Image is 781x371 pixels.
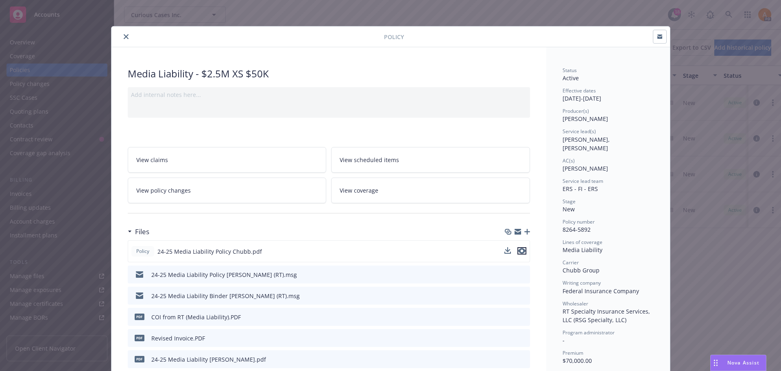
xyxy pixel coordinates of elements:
div: 24-25 Media Liability Binder [PERSON_NAME] (RT).msg [151,292,300,300]
button: preview file [519,355,527,364]
button: preview file [519,270,527,279]
a: View scheduled items [331,147,530,173]
span: Chubb Group [563,266,600,274]
span: Policy [384,33,404,41]
div: Files [128,226,149,237]
button: download file [504,247,511,256]
button: download file [506,292,513,300]
span: View coverage [340,186,378,195]
span: Media Liability [563,246,602,254]
span: [PERSON_NAME] [563,115,608,123]
span: AC(s) [563,157,575,164]
button: download file [506,355,513,364]
a: View coverage [331,178,530,203]
span: Premium [563,349,583,356]
span: Writing company [563,279,601,286]
div: [DATE] - [DATE] [563,87,654,103]
span: Effective dates [563,87,596,94]
span: 24-25 Media Liability Policy Chubb.pdf [157,247,262,256]
span: PDF [135,314,144,320]
button: preview file [519,313,527,321]
span: 8264-5892 [563,226,591,233]
a: View policy changes [128,178,327,203]
span: - [563,336,565,344]
button: download file [506,313,513,321]
span: ERS - FI - ERS [563,185,598,193]
div: 24-25 Media Liability Policy [PERSON_NAME] (RT).msg [151,270,297,279]
span: Service lead team [563,178,603,184]
div: Media Liability - $2.5M XS $50K [128,67,530,81]
span: Wholesaler [563,300,588,307]
button: download file [506,334,513,342]
a: View claims [128,147,327,173]
span: View policy changes [136,186,191,195]
span: View scheduled items [340,156,399,164]
div: Drag to move [711,355,721,371]
span: PDF [135,335,144,341]
button: Nova Assist [710,355,766,371]
span: Producer(s) [563,108,589,114]
span: $70,000.00 [563,357,592,364]
span: Carrier [563,259,579,266]
div: 24-25 Media Liability [PERSON_NAME].pdf [151,355,266,364]
span: Federal Insurance Company [563,287,639,295]
span: Stage [563,198,576,205]
span: Policy [135,248,151,255]
span: Program administrator [563,329,615,336]
button: preview file [517,247,526,256]
span: Policy number [563,218,595,225]
span: Active [563,74,579,82]
button: close [121,32,131,42]
button: preview file [519,334,527,342]
button: preview file [519,292,527,300]
span: Status [563,67,577,74]
span: [PERSON_NAME] [563,165,608,172]
div: COI from RT (Media Liability).PDF [151,313,241,321]
div: Revised Invoice.PDF [151,334,205,342]
button: download file [504,247,511,254]
h3: Files [135,226,149,237]
div: Add internal notes here... [131,90,527,99]
span: pdf [135,356,144,362]
span: New [563,205,575,213]
span: View claims [136,156,168,164]
span: RT Specialty Insurance Services, LLC (RSG Specialty, LLC) [563,307,652,324]
button: download file [506,270,513,279]
span: [PERSON_NAME], [PERSON_NAME] [563,136,611,152]
span: Nova Assist [727,359,759,366]
span: Lines of coverage [563,239,602,246]
span: Service lead(s) [563,128,596,135]
button: preview file [517,247,526,255]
